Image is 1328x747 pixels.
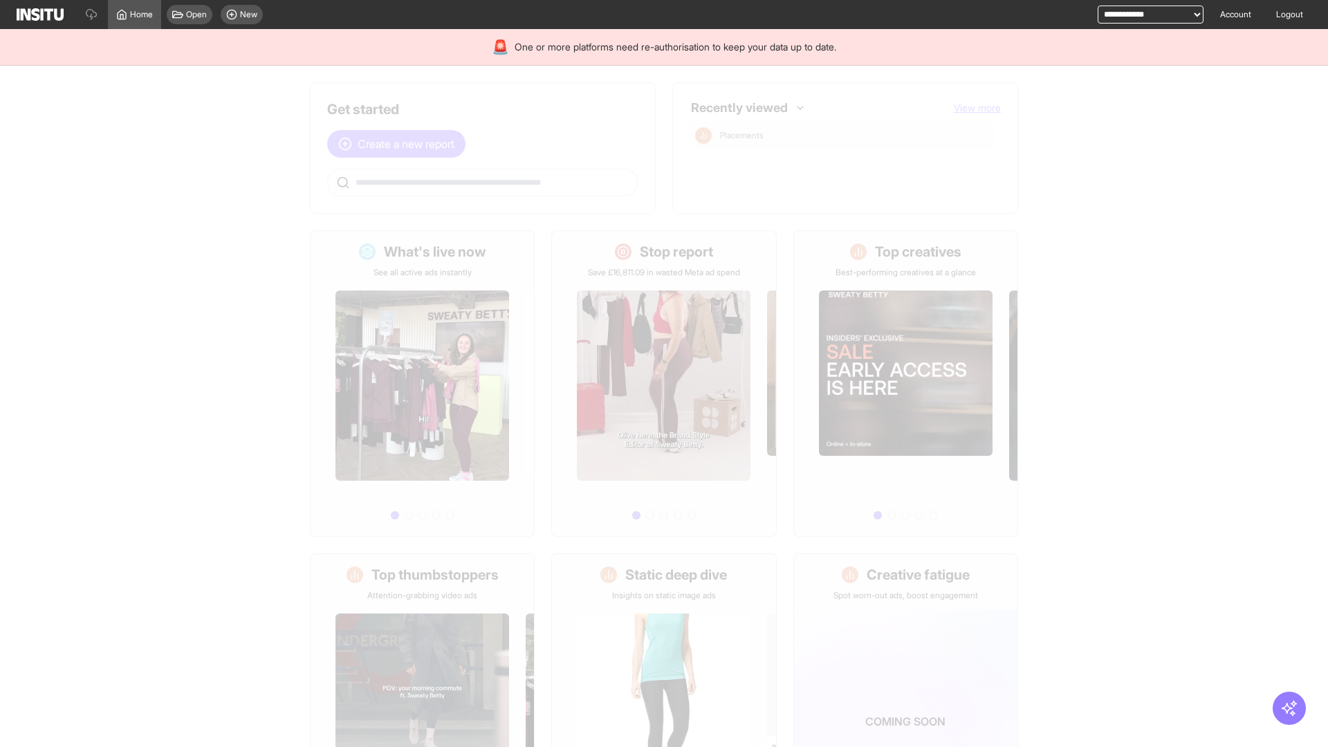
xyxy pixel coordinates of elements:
div: 🚨 [492,37,509,57]
span: One or more platforms need re-authorisation to keep your data up to date. [515,40,836,54]
img: Logo [17,8,64,21]
span: Open [186,9,207,20]
span: New [240,9,257,20]
span: Home [130,9,153,20]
